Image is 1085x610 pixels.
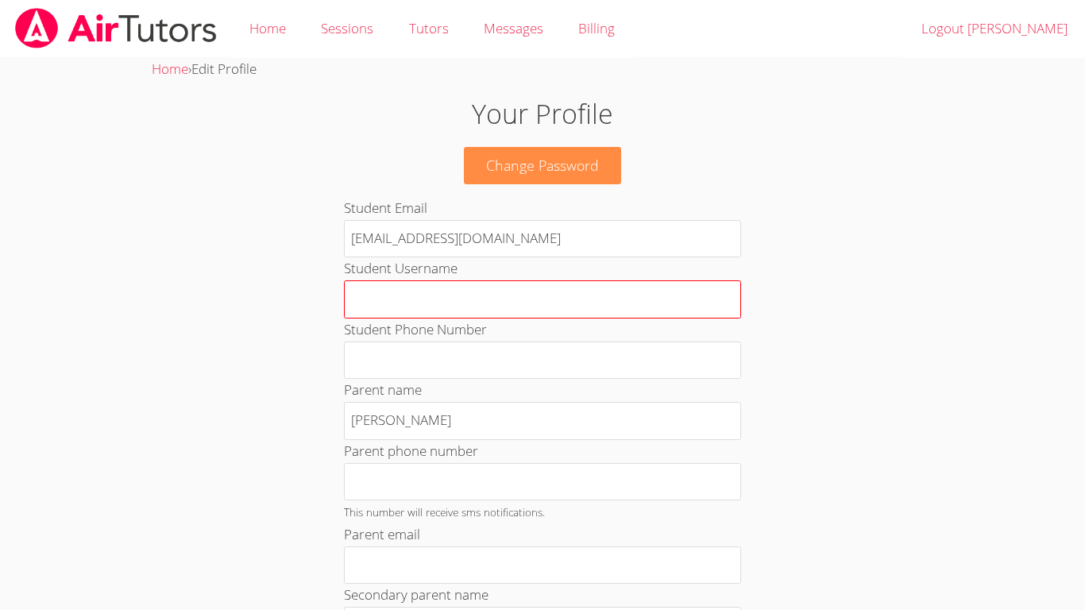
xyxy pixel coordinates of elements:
h1: Your Profile [249,94,836,134]
label: Secondary parent name [344,585,488,604]
small: This number will receive sms notifications. [344,504,545,519]
img: airtutors_banner-c4298cdbf04f3fff15de1276eac7730deb9818008684d7c2e4769d2f7ddbe033.png [14,8,218,48]
label: Parent email [344,525,420,543]
label: Parent name [344,380,422,399]
label: Student Email [344,199,427,217]
label: Student Phone Number [344,320,487,338]
span: Messages [484,19,543,37]
div: › [152,58,933,81]
a: Home [152,60,188,78]
a: Change Password [464,147,621,184]
label: Student Username [344,259,458,277]
label: Parent phone number [344,442,478,460]
span: Edit Profile [191,60,257,78]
